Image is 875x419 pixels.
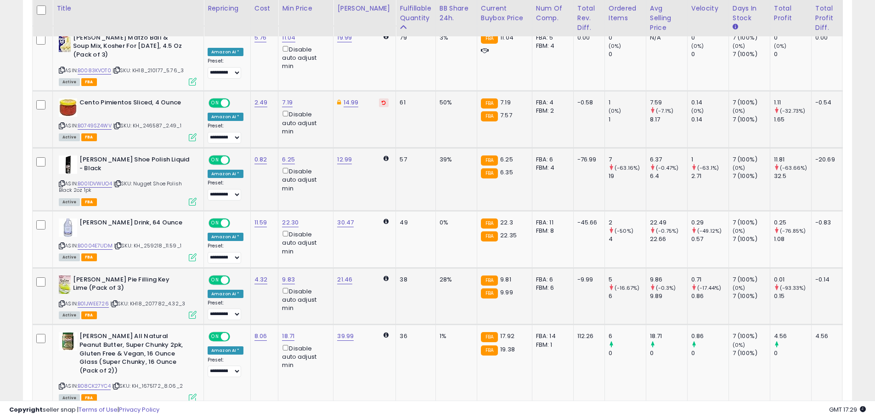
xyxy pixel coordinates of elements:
div: 7 (100%) [733,98,770,107]
small: (0%) [733,107,745,115]
div: BB Share 24h. [440,4,473,23]
a: 7.19 [282,98,293,107]
div: Preset: [208,180,243,201]
div: Total Profit Diff. [815,4,838,33]
a: B08CK27YC4 [78,382,111,390]
div: 7 [609,155,646,164]
span: 9.81 [500,275,511,284]
small: (-63.16%) [615,164,640,172]
div: Disable auto adjust min [282,166,326,193]
a: 4.32 [254,275,268,284]
div: 38 [400,276,428,284]
span: | SKU: KH_246587_2.49_1 [113,122,181,129]
span: 22.3 [500,218,513,227]
div: Total Rev. Diff. [577,4,601,33]
small: (-0.75%) [656,227,678,235]
div: Current Buybox Price [481,4,528,23]
div: Disable auto adjust min [282,229,326,256]
span: OFF [229,219,243,227]
div: 9.86 [650,276,687,284]
div: 28% [440,276,470,284]
a: 0.82 [254,155,267,164]
div: 0 [691,349,728,357]
div: Amazon AI * [208,290,243,298]
span: OFF [229,156,243,164]
div: 0.86 [691,292,728,300]
div: 61 [400,98,428,107]
span: | SKU: KH18_210177_5.76_3 [113,67,184,74]
div: 0.14 [691,115,728,124]
div: Amazon AI * [208,48,243,56]
div: 11.81 [774,155,811,164]
div: 0.14 [691,98,728,107]
div: ASIN: [59,218,197,260]
small: FBA [481,276,498,286]
span: 6.35 [500,168,513,177]
small: (-50%) [615,227,633,235]
div: Amazon AI * [208,113,243,121]
a: 18.71 [282,332,294,341]
div: 7 (100%) [733,218,770,227]
small: FBA [481,288,498,298]
div: N/A [650,34,680,42]
div: seller snap | | [9,406,159,414]
small: (0%) [691,42,704,50]
div: [PERSON_NAME] [337,4,392,13]
div: Num of Comp. [536,4,570,23]
a: 30.47 [337,218,354,227]
div: 0 [609,50,646,58]
div: 50% [440,98,470,107]
small: (-16.67%) [615,284,639,292]
div: FBA: 6 [536,276,566,284]
div: 9.89 [650,292,687,300]
div: 112.26 [577,332,598,340]
div: FBA: 14 [536,332,566,340]
span: All listings currently available for purchase on Amazon [59,311,80,319]
div: 1.11 [774,98,811,107]
img: 51SKtILdqoL._SL40_.jpg [59,98,77,117]
div: 0 [774,34,811,42]
a: B0004E7UDM [78,242,113,250]
div: 7 (100%) [733,276,770,284]
a: 21.46 [337,275,352,284]
small: FBA [481,218,498,229]
a: 9.83 [282,275,295,284]
b: [PERSON_NAME] Drink, 64 Ounce [79,218,191,230]
div: 49 [400,218,428,227]
div: 4.56 [774,332,811,340]
small: (-63.1%) [697,164,719,172]
small: (-93.33%) [780,284,806,292]
span: ON [209,156,221,164]
span: ON [209,276,221,284]
div: 6.4 [650,172,687,180]
span: OFF [229,99,243,107]
span: | SKU: KH_259218_11.59_1 [114,242,181,249]
div: 1% [440,332,470,340]
div: Preset: [208,123,243,143]
span: FBA [81,78,97,86]
div: Fulfillable Quantity [400,4,431,23]
div: Preset: [208,300,243,321]
span: 7.57 [500,111,512,120]
small: (0%) [774,42,787,50]
a: B0749SZ4WV [78,122,112,130]
span: | SKU: Nugget Shoe Polish Black 2oz 1pk [59,180,182,194]
div: 7 (100%) [733,115,770,124]
div: 0.00 [577,34,598,42]
div: Velocity [691,4,725,13]
div: Cost [254,4,275,13]
div: -0.58 [577,98,598,107]
b: [PERSON_NAME] All Natural Peanut Butter, Super Chunky 2pk, Gluten Free & Vegan, 16 Ounce Glass (S... [79,332,191,377]
span: All listings currently available for purchase on Amazon [59,253,80,261]
span: All listings currently available for purchase on Amazon [59,78,80,86]
div: -20.69 [815,155,835,164]
div: -0.83 [815,218,835,227]
div: Ordered Items [609,4,642,23]
div: 1 [691,155,728,164]
div: 32.5 [774,172,811,180]
div: 7 (100%) [733,349,770,357]
span: FBA [81,198,97,206]
span: 19.38 [500,345,515,354]
div: 1.65 [774,115,811,124]
small: (-17.44%) [697,284,721,292]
